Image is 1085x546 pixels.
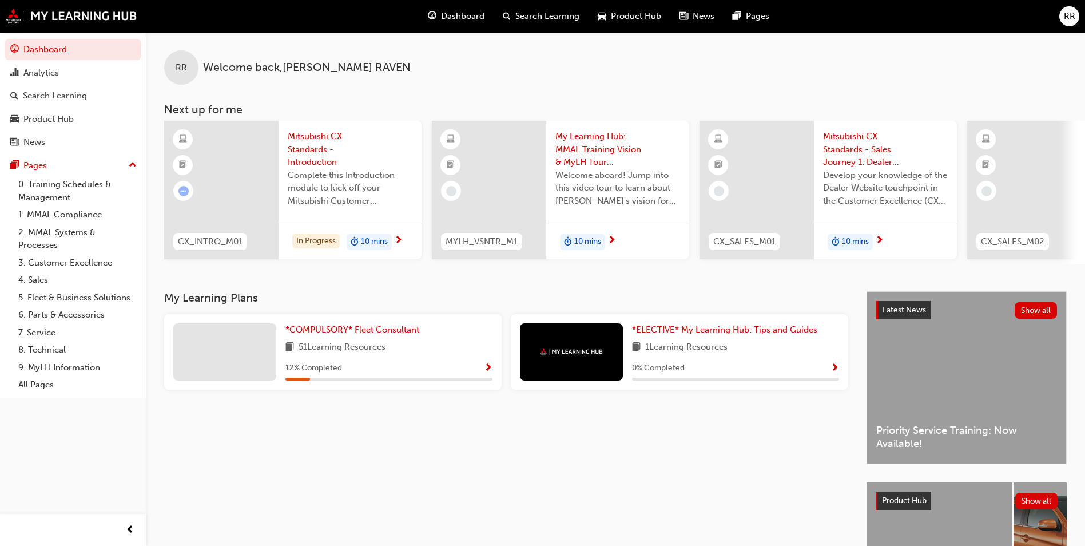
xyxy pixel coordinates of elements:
div: Analytics [23,66,59,80]
span: 10 mins [574,235,601,248]
a: MYLH_VSNTR_M1My Learning Hub: MMAL Training Vision & MyLH Tour (Elective)Welcome aboard! Jump int... [432,121,689,259]
a: 1. MMAL Compliance [14,206,141,224]
span: *COMPULSORY* Fleet Consultant [285,325,419,335]
span: 0 % Completed [632,362,685,375]
span: CX_INTRO_M01 [178,235,243,248]
a: 5. Fleet & Business Solutions [14,289,141,307]
span: search-icon [10,91,18,101]
a: CX_INTRO_M01Mitsubishi CX Standards - IntroductionComplete this Introduction module to kick off y... [164,121,422,259]
button: Pages [5,155,141,176]
div: Search Learning [23,89,87,102]
span: Product Hub [882,496,927,505]
a: 0. Training Schedules & Management [14,176,141,206]
span: Welcome back , [PERSON_NAME] RAVEN [203,61,411,74]
a: 7. Service [14,324,141,342]
a: News [5,132,141,153]
span: 12 % Completed [285,362,342,375]
span: Develop your knowledge of the Dealer Website touchpoint in the Customer Excellence (CX) Sales jou... [823,169,948,208]
h3: Next up for me [146,103,1085,116]
span: booktick-icon [714,158,722,173]
span: guage-icon [10,45,19,55]
span: up-icon [129,158,137,173]
span: learningRecordVerb_ATTEMPT-icon [178,186,189,196]
span: Product Hub [611,10,661,23]
span: CX_SALES_M01 [713,235,776,248]
a: 3. Customer Excellence [14,254,141,272]
span: news-icon [679,9,688,23]
span: Welcome aboard! Jump into this video tour to learn about [PERSON_NAME]'s vision for your learning... [555,169,680,208]
span: RR [1064,10,1075,23]
a: guage-iconDashboard [419,5,494,28]
span: Dashboard [441,10,484,23]
span: learningRecordVerb_NONE-icon [714,186,724,196]
span: next-icon [875,236,884,246]
span: duration-icon [832,235,840,250]
span: Priority Service Training: Now Available! [876,424,1057,450]
span: Complete this Introduction module to kick off your Mitsubishi Customer Excellence (CX) Standards ... [288,169,412,208]
a: search-iconSearch Learning [494,5,589,28]
a: Dashboard [5,39,141,60]
span: *ELECTIVE* My Learning Hub: Tips and Guides [632,325,817,335]
span: Latest News [883,305,926,315]
button: Show Progress [830,361,839,375]
a: pages-iconPages [724,5,778,28]
span: 10 mins [361,235,388,248]
span: My Learning Hub: MMAL Training Vision & MyLH Tour (Elective) [555,130,680,169]
a: Latest NewsShow allPriority Service Training: Now Available! [867,291,1067,464]
a: All Pages [14,376,141,394]
a: 4. Sales [14,271,141,289]
div: Pages [23,159,47,172]
a: 8. Technical [14,341,141,359]
a: news-iconNews [670,5,724,28]
div: Product Hub [23,113,74,126]
a: 6. Parts & Accessories [14,306,141,324]
a: Search Learning [5,85,141,106]
span: learningResourceType_ELEARNING-icon [179,132,187,147]
span: Show Progress [830,363,839,374]
span: CX_SALES_M02 [981,235,1044,248]
span: Show Progress [484,363,492,374]
span: News [693,10,714,23]
span: Pages [746,10,769,23]
button: Show Progress [484,361,492,375]
span: duration-icon [564,235,572,250]
span: chart-icon [10,68,19,78]
span: next-icon [607,236,616,246]
span: learningRecordVerb_NONE-icon [446,186,456,196]
span: pages-icon [733,9,741,23]
span: car-icon [598,9,606,23]
span: 10 mins [842,235,869,248]
a: Product Hub [5,109,141,130]
span: learningResourceType_ELEARNING-icon [447,132,455,147]
span: next-icon [394,236,403,246]
span: 1 Learning Resources [645,341,728,355]
span: car-icon [10,114,19,125]
h3: My Learning Plans [164,291,848,304]
a: CX_SALES_M01Mitsubishi CX Standards - Sales Journey 1: Dealer WebsiteDevelop your knowledge of th... [700,121,957,259]
img: mmal [540,348,603,355]
button: Show all [1015,493,1058,509]
div: News [23,136,45,149]
div: In Progress [292,234,340,249]
span: booktick-icon [179,158,187,173]
span: RR [176,61,187,74]
img: mmal [6,9,137,23]
span: guage-icon [428,9,436,23]
a: 2. MMAL Systems & Processes [14,224,141,254]
span: MYLH_VSNTR_M1 [446,235,518,248]
a: *COMPULSORY* Fleet Consultant [285,323,424,337]
button: DashboardAnalyticsSearch LearningProduct HubNews [5,37,141,155]
span: duration-icon [351,235,359,250]
span: learningResourceType_ELEARNING-icon [714,132,722,147]
span: search-icon [503,9,511,23]
a: *ELECTIVE* My Learning Hub: Tips and Guides [632,323,822,337]
span: learningRecordVerb_NONE-icon [981,186,992,196]
span: Mitsubishi CX Standards - Sales Journey 1: Dealer Website [823,130,948,169]
span: 51 Learning Resources [299,341,385,355]
button: Show all [1015,302,1058,319]
span: pages-icon [10,161,19,171]
span: learningResourceType_ELEARNING-icon [982,132,990,147]
span: Search Learning [515,10,579,23]
span: Mitsubishi CX Standards - Introduction [288,130,412,169]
